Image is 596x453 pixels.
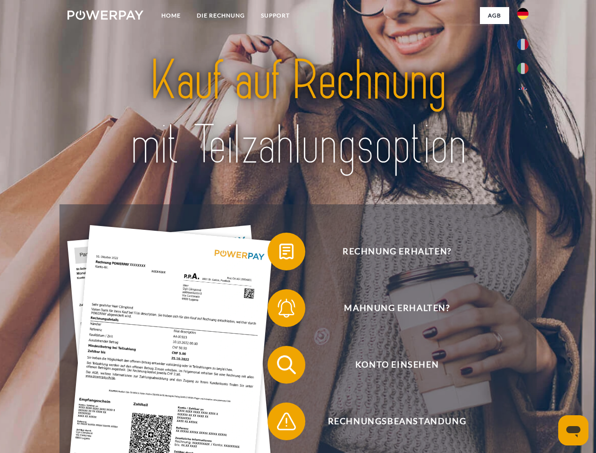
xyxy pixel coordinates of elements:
[281,289,512,327] span: Mahnung erhalten?
[517,8,529,19] img: de
[268,403,513,440] button: Rechnungsbeanstandung
[189,7,253,24] a: DIE RECHNUNG
[153,7,189,24] a: Home
[517,87,529,99] img: en
[90,45,506,181] img: title-powerpay_de.svg
[382,24,509,41] a: AGB (Kauf auf Rechnung)
[281,233,512,270] span: Rechnung erhalten?
[253,7,298,24] a: SUPPORT
[268,289,513,327] button: Mahnung erhalten?
[517,63,529,74] img: it
[517,39,529,50] img: fr
[268,346,513,384] button: Konto einsehen
[268,233,513,270] button: Rechnung erhalten?
[281,346,512,384] span: Konto einsehen
[281,403,512,440] span: Rechnungsbeanstandung
[275,410,298,433] img: qb_warning.svg
[275,296,298,320] img: qb_bell.svg
[67,10,143,20] img: logo-powerpay-white.svg
[480,7,509,24] a: agb
[275,353,298,377] img: qb_search.svg
[275,240,298,263] img: qb_bill.svg
[558,415,588,445] iframe: Schaltfläche zum Öffnen des Messaging-Fensters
